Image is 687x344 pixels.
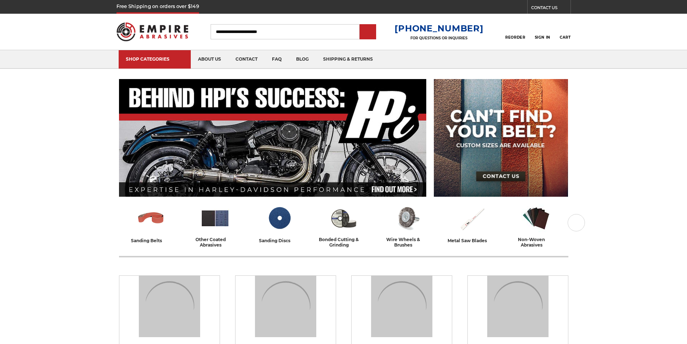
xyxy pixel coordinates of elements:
div: other coated abrasives [186,237,245,248]
img: promo banner for custom belts. [434,79,568,197]
img: Sanding Discs [264,203,294,233]
a: shipping & returns [316,50,380,69]
img: Non-woven Abrasives [521,203,551,233]
a: sanding discs [250,203,309,244]
img: Empire Abrasives [116,18,189,46]
img: Metal Saw Blades [457,203,487,233]
a: about us [191,50,228,69]
a: bonded cutting & grinding [314,203,373,248]
div: sanding discs [259,237,300,244]
p: FOR QUESTIONS OR INQUIRIES [395,36,483,40]
button: Next [568,214,585,231]
a: contact [228,50,265,69]
div: bonded cutting & grinding [314,237,373,248]
a: other coated abrasives [186,203,245,248]
a: [PHONE_NUMBER] [395,23,483,34]
img: Sanding Belts [139,276,200,337]
a: sanding belts [122,203,180,244]
a: faq [265,50,289,69]
img: Bonded Cutting & Grinding [487,276,549,337]
input: Submit [361,25,375,39]
span: Sign In [535,35,550,40]
div: SHOP CATEGORIES [126,56,184,62]
span: Cart [560,35,571,40]
a: blog [289,50,316,69]
div: non-woven abrasives [507,237,565,248]
img: Sanding Belts [136,203,166,233]
a: metal saw blades [443,203,501,244]
img: Other Coated Abrasives [255,276,316,337]
a: Cart [560,24,571,40]
span: Reorder [505,35,525,40]
img: Wire Wheels & Brushes [393,203,423,233]
img: Bonded Cutting & Grinding [329,203,358,233]
div: wire wheels & brushes [379,237,437,248]
a: CONTACT US [531,4,571,14]
div: metal saw blades [448,237,496,244]
img: Banner for an interview featuring Horsepower Inc who makes Harley performance upgrades featured o... [119,79,427,197]
img: Sanding Discs [371,276,432,337]
img: Other Coated Abrasives [200,203,230,233]
div: sanding belts [131,237,171,244]
a: non-woven abrasives [507,203,565,248]
a: wire wheels & brushes [379,203,437,248]
a: Reorder [505,24,525,39]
